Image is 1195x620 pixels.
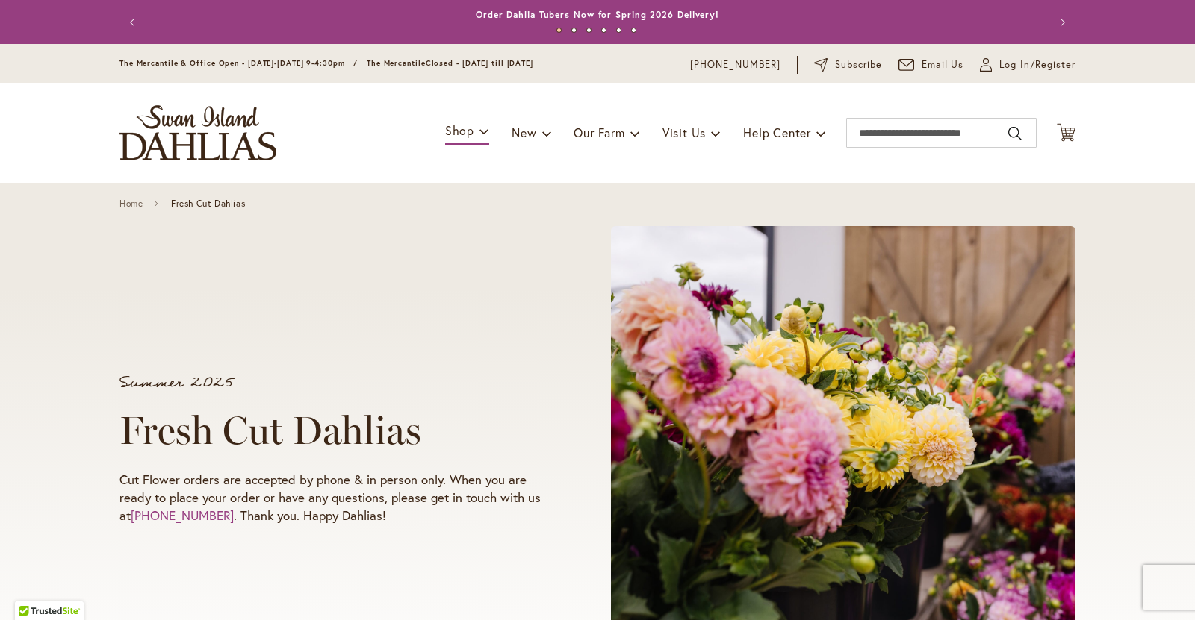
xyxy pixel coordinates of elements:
span: Log In/Register [999,57,1075,72]
span: Shop [445,122,474,138]
a: Subscribe [814,57,882,72]
span: New [512,125,536,140]
a: [PHONE_NUMBER] [131,507,234,524]
span: The Mercantile & Office Open - [DATE]-[DATE] 9-4:30pm / The Mercantile [119,58,426,68]
p: Summer 2025 [119,375,554,390]
span: Our Farm [574,125,624,140]
span: Help Center [743,125,811,140]
button: 2 of 6 [571,28,577,33]
button: 4 of 6 [601,28,606,33]
span: Closed - [DATE] till [DATE] [426,58,533,68]
a: Home [119,198,143,209]
span: Email Us [922,57,964,72]
button: 5 of 6 [616,28,621,33]
button: Previous [119,7,149,37]
h1: Fresh Cut Dahlias [119,408,554,453]
a: store logo [119,105,276,160]
a: Order Dahlia Tubers Now for Spring 2026 Delivery! [476,9,719,20]
span: Visit Us [662,125,706,140]
span: Fresh Cut Dahlias [171,198,245,209]
button: Next [1046,7,1075,37]
span: Subscribe [835,57,882,72]
button: 1 of 6 [556,28,562,33]
a: Email Us [898,57,964,72]
p: Cut Flower orders are accepted by phone & in person only. When you are ready to place your order ... [119,471,554,525]
button: 3 of 6 [586,28,592,33]
a: [PHONE_NUMBER] [690,57,780,72]
button: 6 of 6 [631,28,636,33]
a: Log In/Register [980,57,1075,72]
